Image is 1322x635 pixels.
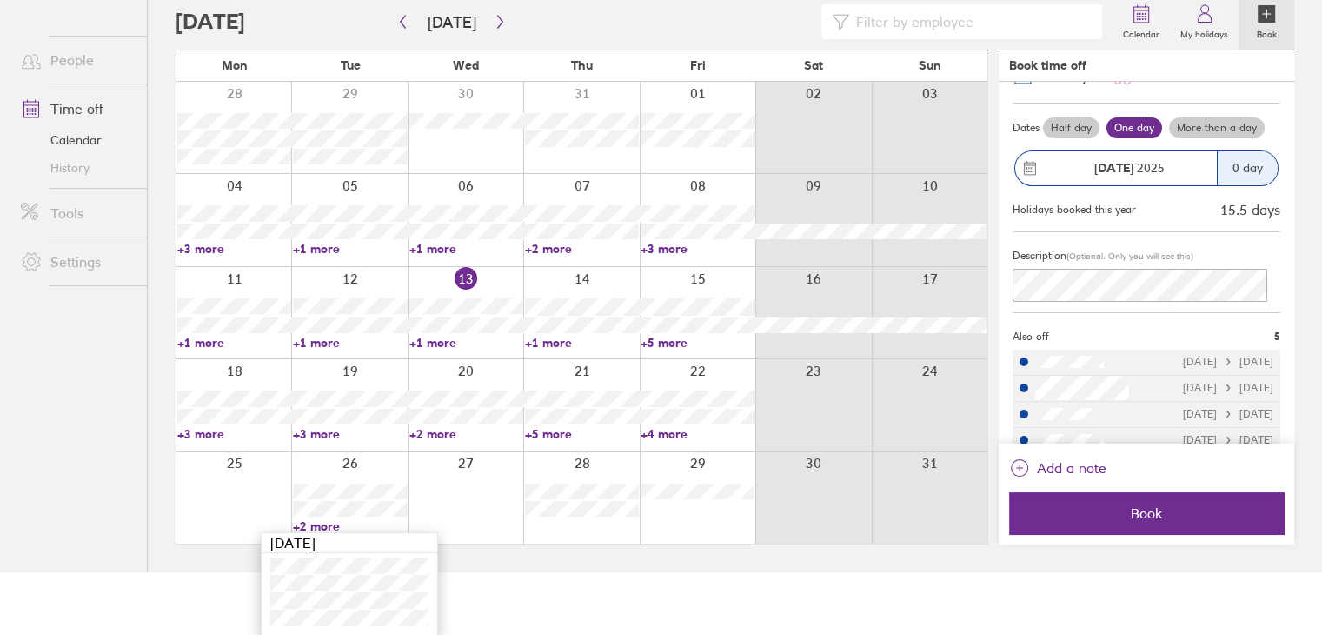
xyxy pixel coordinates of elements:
[849,5,1092,38] input: Filter by employee
[1066,251,1193,262] span: (Optional. Only you will see this)
[1274,331,1280,343] span: 5
[1170,24,1239,40] label: My holidays
[7,196,147,231] a: Tools
[340,58,360,72] span: Tue
[1183,408,1273,420] div: [DATE] [DATE]
[571,58,593,72] span: Thu
[1169,117,1265,138] label: More than a day
[1106,117,1162,138] label: One day
[7,154,147,182] a: History
[7,91,147,126] a: Time off
[641,241,754,257] a: +3 more
[1183,356,1273,368] div: [DATE] [DATE]
[7,244,147,279] a: Settings
[1220,202,1280,217] div: 15.5 days
[1013,204,1136,216] div: Holidays booked this year
[1037,454,1106,482] span: Add a note
[1217,151,1278,185] div: 0 day
[7,126,147,154] a: Calendar
[525,335,639,351] a: +1 more
[1009,454,1106,482] button: Add a note
[414,8,490,37] button: [DATE]
[1013,331,1049,343] span: Also off
[453,58,479,72] span: Wed
[409,241,523,257] a: +1 more
[293,426,407,442] a: +3 more
[1094,161,1165,175] span: 2025
[293,335,407,351] a: +1 more
[177,241,291,257] a: +3 more
[177,426,291,442] a: +3 more
[641,335,754,351] a: +5 more
[7,43,147,77] a: People
[1013,249,1066,262] span: Description
[177,335,291,351] a: +1 more
[293,241,407,257] a: +1 more
[1246,24,1287,40] label: Book
[1183,434,1273,446] div: [DATE] [DATE]
[262,533,437,553] div: [DATE]
[690,58,706,72] span: Fri
[1113,24,1170,40] label: Calendar
[919,58,941,72] span: Sun
[409,426,523,442] a: +2 more
[1043,117,1099,138] label: Half day
[804,58,823,72] span: Sat
[1009,492,1284,534] button: Book
[293,518,407,534] a: +2 more
[1013,142,1280,195] button: [DATE] 20250 day
[641,426,754,442] a: +4 more
[1009,58,1086,72] div: Book time off
[1013,122,1040,134] span: Dates
[222,58,248,72] span: Mon
[1183,382,1273,394] div: [DATE] [DATE]
[525,426,639,442] a: +5 more
[525,241,639,257] a: +2 more
[1094,160,1133,176] strong: [DATE]
[1021,505,1272,521] span: Book
[409,335,523,351] a: +1 more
